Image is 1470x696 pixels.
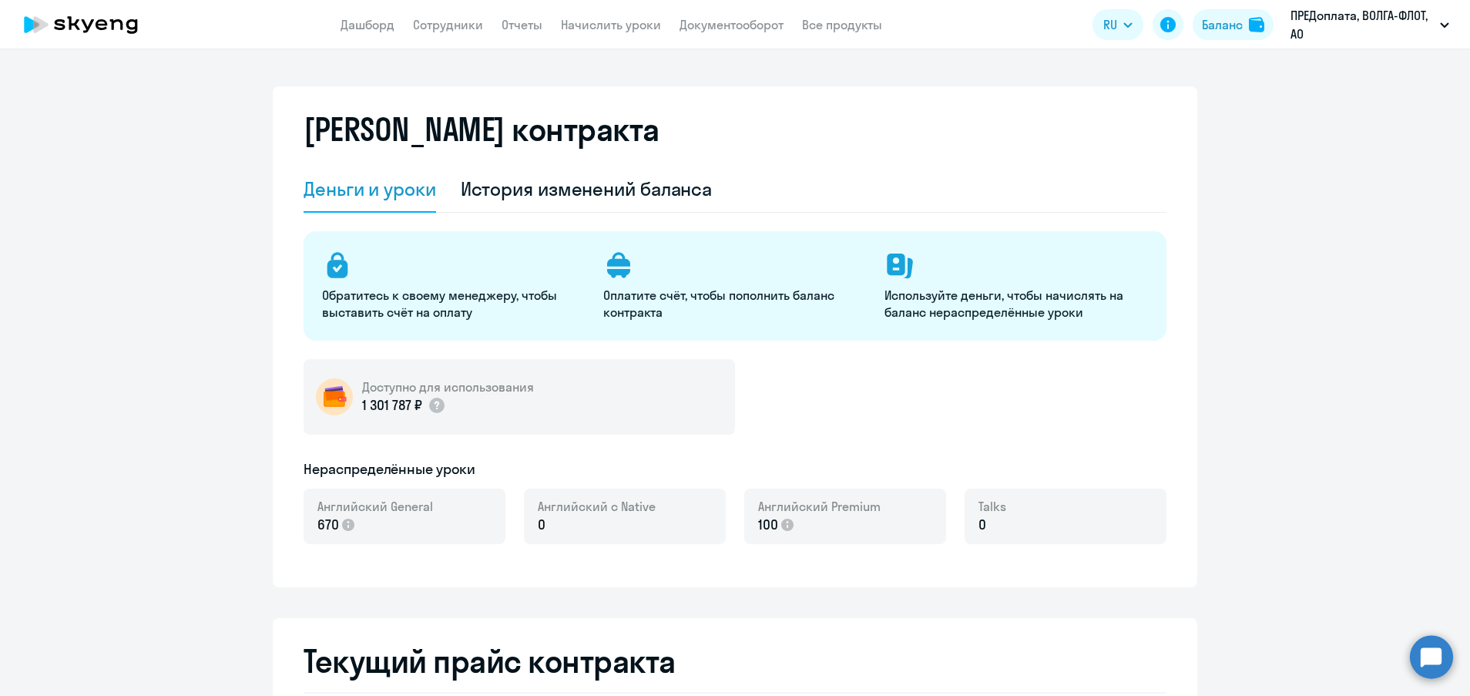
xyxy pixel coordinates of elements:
[304,459,475,479] h5: Нераспределённые уроки
[1193,9,1274,40] button: Балансbalance
[1202,15,1243,34] div: Баланс
[322,287,585,321] p: Обратитесь к своему менеджеру, чтобы выставить счёт на оплату
[1103,15,1117,34] span: RU
[502,17,542,32] a: Отчеты
[316,378,353,415] img: wallet-circle.png
[1283,6,1457,43] button: ПРЕДоплата, ВОЛГА-ФЛОТ, АО
[317,515,339,535] span: 670
[561,17,661,32] a: Начислить уроки
[680,17,784,32] a: Документооборот
[884,287,1147,321] p: Используйте деньги, чтобы начислять на баланс нераспределённые уроки
[341,17,394,32] a: Дашборд
[802,17,882,32] a: Все продукты
[758,515,778,535] span: 100
[978,515,986,535] span: 0
[1290,6,1434,43] p: ПРЕДоплата, ВОЛГА-ФЛОТ, АО
[1249,17,1264,32] img: balance
[413,17,483,32] a: Сотрудники
[362,378,534,395] h5: Доступно для использования
[317,498,433,515] span: Английский General
[1092,9,1143,40] button: RU
[978,498,1006,515] span: Talks
[758,498,881,515] span: Английский Premium
[538,498,656,515] span: Английский с Native
[304,643,1166,680] h2: Текущий прайс контракта
[603,287,866,321] p: Оплатите счёт, чтобы пополнить баланс контракта
[304,111,659,148] h2: [PERSON_NAME] контракта
[461,177,713,201] div: История изменений баланса
[362,395,446,415] p: 1 301 787 ₽
[304,177,436,201] div: Деньги и уроки
[538,515,545,535] span: 0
